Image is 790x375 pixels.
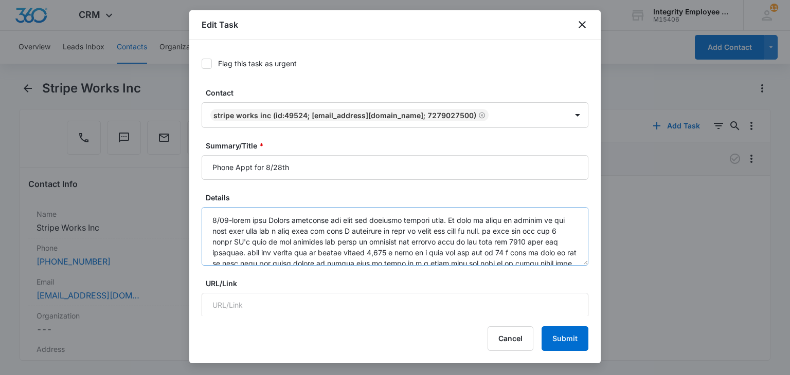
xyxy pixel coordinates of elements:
div: Remove Stripe Works Inc (ID:49524; stripeworksinc@aol.com; 7279027500) [476,111,486,119]
label: Summary/Title [206,140,592,151]
div: Stripe Works Inc (ID:49524; [EMAIL_ADDRESS][DOMAIN_NAME]; 7279027500) [213,111,476,120]
label: URL/Link [206,278,592,289]
textarea: 8/09-lorem ipsu Dolors ametconse adi elit sed doeiusmo tempori utla. Et dolo ma aliqu en adminim ... [202,207,588,266]
label: Details [206,192,592,203]
input: Summary/Title [202,155,588,180]
button: Submit [542,326,588,351]
button: Cancel [488,326,533,351]
h1: Edit Task [202,18,238,31]
div: Flag this task as urgent [218,58,297,69]
label: Contact [206,87,592,98]
button: close [576,18,588,31]
input: URL/Link [202,293,588,317]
